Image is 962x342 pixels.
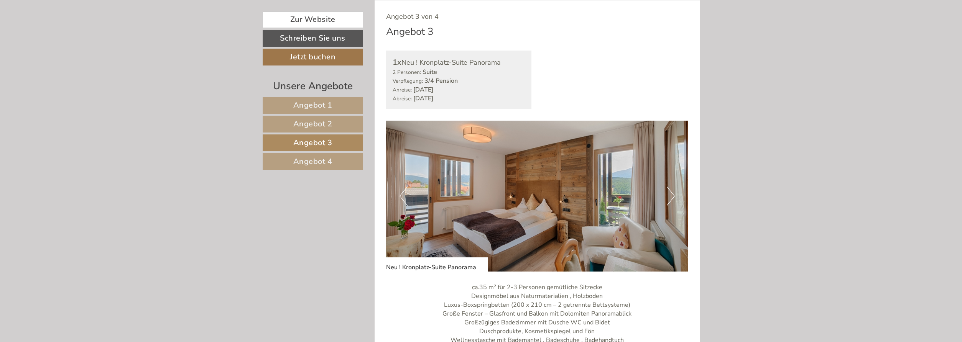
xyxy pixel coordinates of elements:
[250,198,302,215] button: Senden
[12,37,124,43] small: 17:59
[263,79,363,93] div: Unsere Angebote
[263,49,363,65] a: Jetzt buchen
[393,86,412,93] small: Anreise:
[400,187,408,206] button: Previous
[423,68,437,76] b: Suite
[413,94,433,103] b: [DATE]
[6,21,128,44] div: Guten Tag, wie können wir Ihnen helfen?
[386,12,439,21] span: Angebot 3 von 4
[293,100,332,110] span: Angebot 1
[12,22,124,28] div: Hotel Kristall
[393,57,401,67] b: 1x
[393,77,423,85] small: Verpflegung:
[413,85,433,94] b: [DATE]
[263,30,363,47] a: Schreiben Sie uns
[393,69,421,76] small: 2 Personen:
[667,187,675,206] button: Next
[393,95,412,102] small: Abreise:
[263,11,363,28] a: Zur Website
[424,77,458,85] b: 3/4 Pension
[134,6,168,19] div: Freitag
[293,137,332,148] span: Angebot 3
[386,121,688,272] img: image
[386,25,434,39] div: Angebot 3
[293,156,332,167] span: Angebot 4
[293,119,332,129] span: Angebot 2
[386,257,488,272] div: Neu ! Kronplatz-Suite Panorama
[393,57,525,68] div: Neu ! Kronplatz-Suite Panorama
